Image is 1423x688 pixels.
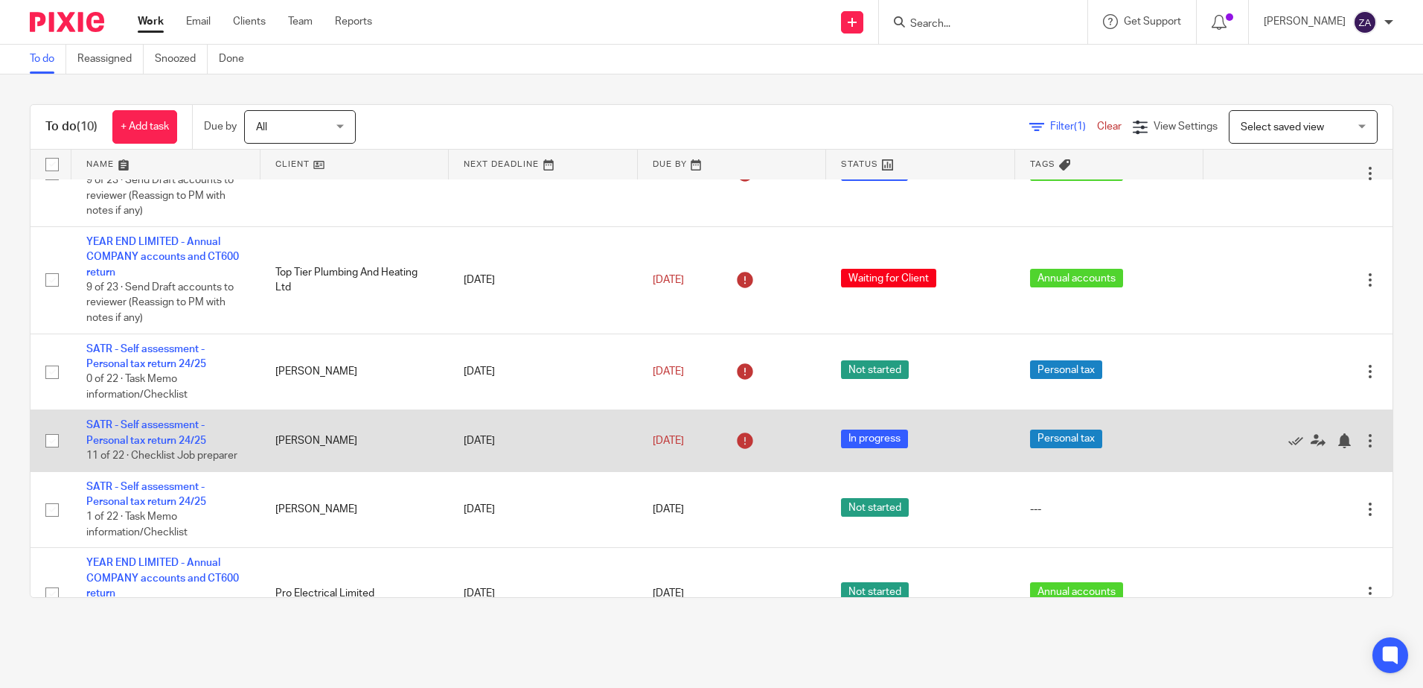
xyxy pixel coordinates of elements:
a: YEAR END LIMITED - Annual COMPANY accounts and CT600 return [86,237,239,278]
a: Clear [1097,121,1122,132]
span: [DATE] [653,436,684,446]
a: YEAR END LIMITED - Annual COMPANY accounts and CT600 return [86,558,239,599]
td: [DATE] [449,548,638,640]
span: 0 of 22 · Task Memo information/Checklist [86,374,188,400]
span: Personal tax [1030,430,1102,448]
a: Email [186,14,211,29]
p: Due by [204,119,237,134]
td: [DATE] [449,471,638,548]
a: Work [138,14,164,29]
td: [DATE] [449,226,638,334]
h1: To do [45,119,97,135]
span: All [256,122,267,133]
a: Reassigned [77,45,144,74]
span: (10) [77,121,97,133]
a: SATR - Self assessment - Personal tax return 24/25 [86,420,206,445]
span: (1) [1074,121,1086,132]
img: svg%3E [1353,10,1377,34]
span: Not started [841,360,909,379]
span: Get Support [1124,16,1181,27]
a: + Add task [112,110,177,144]
span: Select saved view [1241,122,1324,133]
span: Not started [841,582,909,601]
span: 1 of 22 · Task Memo information/Checklist [86,512,188,538]
span: [DATE] [653,275,684,285]
span: 9 of 23 · Send Draft accounts to reviewer (Reassign to PM with notes if any) [86,175,234,216]
td: [DATE] [449,334,638,410]
span: Waiting for Client [841,269,936,287]
span: [DATE] [653,366,684,377]
td: [PERSON_NAME] [260,410,450,471]
a: SATR - Self assessment - Personal tax return 24/25 [86,482,206,507]
a: Clients [233,14,266,29]
a: Snoozed [155,45,208,74]
span: Annual accounts [1030,269,1123,287]
a: Done [219,45,255,74]
span: [DATE] [653,588,684,599]
a: Mark as done [1288,433,1311,448]
span: Not started [841,498,909,517]
td: [PERSON_NAME] [260,471,450,548]
span: [DATE] [653,504,684,515]
span: In progress [841,430,908,448]
span: 9 of 23 · Send Draft accounts to reviewer (Reassign to PM with notes if any) [86,282,234,323]
td: Pro Electrical Limited [260,548,450,640]
p: [PERSON_NAME] [1264,14,1346,29]
a: Reports [335,14,372,29]
span: View Settings [1154,121,1218,132]
img: Pixie [30,12,104,32]
td: [DATE] [449,410,638,471]
td: Top Tier Plumbing And Heating Ltd [260,226,450,334]
input: Search [909,18,1043,31]
td: [PERSON_NAME] [260,334,450,410]
span: Personal tax [1030,360,1102,379]
span: Annual accounts [1030,582,1123,601]
div: --- [1030,502,1189,517]
span: 11 of 22 · Checklist Job preparer [86,450,237,461]
span: Filter [1050,121,1097,132]
a: SATR - Self assessment - Personal tax return 24/25 [86,344,206,369]
span: Tags [1030,160,1055,168]
a: To do [30,45,66,74]
a: Team [288,14,313,29]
